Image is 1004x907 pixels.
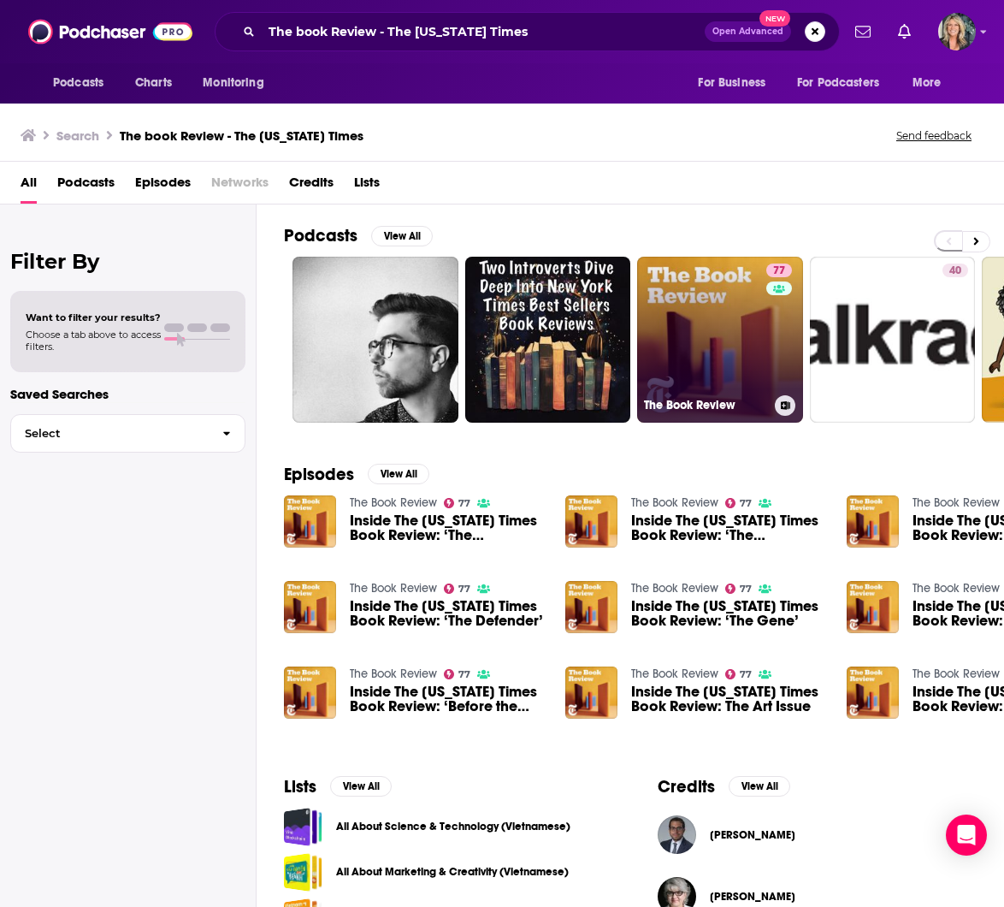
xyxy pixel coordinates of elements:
a: The Book Review [350,667,437,681]
a: 40 [810,257,976,423]
span: Inside The [US_STATE] Times Book Review: ‘Before the Fall’ [350,685,545,714]
span: Logged in as lisa.beech [938,13,976,50]
span: 77 [740,585,752,593]
a: Inside The New York Times Book Review: ‘Before the Fall’ [350,685,545,714]
h2: Filter By [10,249,245,274]
div: Search podcasts, credits, & more... [215,12,840,51]
img: Inside The New York Times Book Review: The 10 Best Books of 2015 [847,581,899,633]
span: Inside The [US_STATE] Times Book Review: ‘The Romanovs’ [631,513,826,542]
img: Inside The New York Times Book Review: ‘The Romanovs’ [284,495,336,548]
button: View All [330,776,392,797]
a: Credits [289,169,334,204]
span: Podcasts [53,71,103,95]
a: Episodes [135,169,191,204]
a: 40 [942,264,968,277]
a: Tina Jordan [710,890,795,904]
span: Choose a tab above to access filters. [26,329,161,353]
img: Inside The New York Times Book Review: ‘The Gene’ [565,581,617,633]
h2: Credits [658,776,715,797]
button: Select [10,414,245,453]
span: Inside The [US_STATE] Times Book Review: The Art Issue [631,685,826,714]
a: Inside The New York Times Book Review: ‘Before the Fall’ [284,667,336,719]
a: Show notifications dropdown [891,17,918,46]
img: User Profile [938,13,976,50]
a: 77 [444,498,471,508]
span: All About Marketing & Creativity (Vietnamese) [284,853,322,892]
button: open menu [901,67,963,99]
img: Inside The New York Times Book Review: ‘The Folded Clock’ [847,667,899,719]
div: Open Intercom Messenger [946,815,987,856]
img: Inside The New York Times Book Review: ‘The Profiteers’ [847,495,899,548]
button: open menu [686,67,787,99]
a: 77 [725,498,753,508]
a: Charts [124,67,182,99]
button: Open AdvancedNew [705,21,791,42]
h2: Lists [284,776,316,797]
img: Inside The New York Times Book Review: ‘The Romanovs’ [565,495,617,548]
span: For Business [698,71,765,95]
span: 77 [740,671,752,679]
span: More [912,71,942,95]
img: Inside The New York Times Book Review: ‘The Defender’ [284,581,336,633]
a: Inside The New York Times Book Review: The Art Issue [565,667,617,719]
input: Search podcasts, credits, & more... [262,18,705,45]
h2: Episodes [284,464,354,485]
a: All About Marketing & Creativity (Vietnamese) [336,863,569,881]
span: Want to filter your results? [26,311,161,323]
span: 77 [773,263,785,280]
a: Gilbert Cruz [710,828,795,842]
span: [PERSON_NAME] [710,890,795,904]
span: 77 [458,671,470,679]
a: The Book Review [350,495,437,510]
a: 77 [725,584,753,594]
a: Inside The New York Times Book Review: ‘The Defender’ [350,599,545,628]
h3: The Book Review [644,398,768,412]
span: Inside The [US_STATE] Times Book Review: ‘The Romanovs’ [350,513,545,542]
h2: Podcasts [284,225,357,246]
a: CreditsView All [658,776,790,797]
button: View All [368,464,429,484]
a: Lists [354,169,380,204]
span: Monitoring [203,71,263,95]
a: The Book Review [912,495,1000,510]
a: Inside The New York Times Book Review: The Art Issue [631,685,826,714]
span: Inside The [US_STATE] Times Book Review: ‘The Defender’ [350,599,545,628]
button: Show profile menu [938,13,976,50]
span: Open Advanced [712,27,783,36]
span: 77 [458,500,470,507]
a: 77 [444,669,471,679]
img: Gilbert Cruz [658,815,696,854]
a: The Book Review [631,581,718,596]
button: View All [729,776,790,797]
button: View All [371,226,433,246]
span: 40 [949,263,961,280]
a: The Book Review [912,581,1000,596]
a: All About Science & Technology (Vietnamese) [284,808,322,846]
a: All [21,169,37,204]
h3: Search [56,127,99,144]
a: Inside The New York Times Book Review: ‘The Romanovs’ [350,513,545,542]
span: 77 [458,585,470,593]
a: 77 [766,264,792,277]
a: Show notifications dropdown [848,17,877,46]
a: 77The Book Review [637,257,803,423]
a: Podchaser - Follow, Share and Rate Podcasts [28,15,192,48]
a: All About Science & Technology (Vietnamese) [336,817,570,836]
span: Inside The [US_STATE] Times Book Review: ‘The Gene’ [631,599,826,628]
a: Podcasts [57,169,115,204]
a: The Book Review [350,581,437,596]
a: The Book Review [631,667,718,681]
span: New [759,10,790,27]
p: Saved Searches [10,386,245,402]
a: ListsView All [284,776,392,797]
